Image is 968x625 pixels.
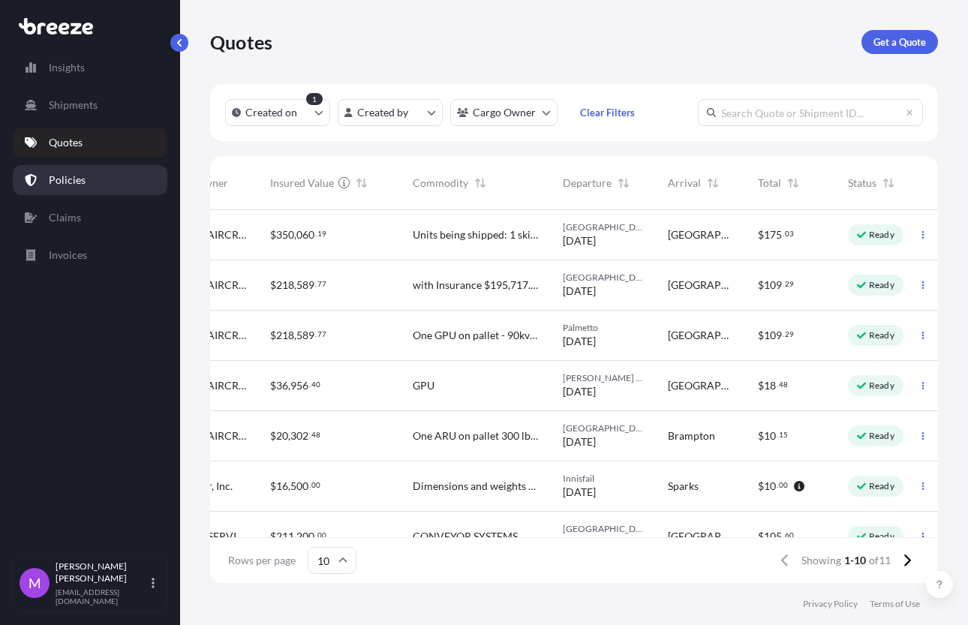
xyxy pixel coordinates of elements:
[869,380,894,392] p: Ready
[276,330,294,341] span: 218
[764,431,776,441] span: 10
[13,203,167,233] a: Claims
[473,105,536,120] p: Cargo Owner
[861,30,938,54] a: Get a Quote
[563,535,596,550] span: [DATE]
[779,482,788,488] span: 00
[785,332,794,337] span: 29
[413,227,539,242] span: Units being shipped: 1 skid — 91x167x68 @ 9000lbs- ----PCA unit 1 skid — 91x167x68 @ 9000lbs—--PC...
[563,233,596,248] span: [DATE]
[294,330,296,341] span: ,
[563,334,596,349] span: [DATE]
[869,553,891,568] span: of 11
[785,231,794,236] span: 03
[245,105,297,120] p: Created on
[563,384,596,399] span: [DATE]
[290,481,308,491] span: 500
[296,280,314,290] span: 589
[290,431,308,441] span: 302
[353,174,371,192] button: Sort
[563,473,644,485] span: Innisfail
[563,284,596,299] span: [DATE]
[13,240,167,270] a: Invoices
[317,533,326,538] span: 00
[270,280,276,290] span: $
[471,174,489,192] button: Sort
[13,53,167,83] a: Insights
[270,481,276,491] span: $
[563,372,644,384] span: [PERSON_NAME] of [PERSON_NAME]
[270,380,276,391] span: $
[668,328,734,343] span: [GEOGRAPHIC_DATA]
[563,523,644,535] span: [GEOGRAPHIC_DATA]
[413,328,539,343] span: One GPU on pallet - 90kva 7400 – 124 x 75 x 67 – TOTAL WEIGHT WITH 3 BATTERIES - 5,845 lbs includ...
[563,422,644,434] span: [GEOGRAPHIC_DATA]
[783,231,784,236] span: .
[785,533,794,538] span: 60
[668,278,734,293] span: [GEOGRAPHIC_DATA]
[764,481,776,491] span: 10
[848,176,876,191] span: Status
[270,230,276,240] span: $
[315,533,317,538] span: .
[869,229,894,241] p: Ready
[317,231,326,236] span: 19
[801,553,841,568] span: Showing
[49,248,87,263] p: Invoices
[306,93,323,105] div: 1
[563,221,644,233] span: [GEOGRAPHIC_DATA]
[758,380,764,391] span: $
[296,330,314,341] span: 589
[764,531,782,542] span: 105
[309,482,311,488] span: .
[317,332,326,337] span: 77
[783,332,784,337] span: .
[668,378,734,393] span: [GEOGRAPHIC_DATA]
[873,35,926,50] p: Get a Quote
[870,598,920,610] a: Terms of Use
[668,176,701,191] span: Arrival
[413,378,434,393] span: GPU
[615,174,633,192] button: Sort
[413,529,518,544] span: CONVEYOR SYSTEMS
[580,105,635,120] p: Clear Filters
[270,431,276,441] span: $
[869,279,894,291] p: Ready
[758,330,764,341] span: $
[784,174,802,192] button: Sort
[758,230,764,240] span: $
[29,575,41,590] span: M
[290,380,308,391] span: 956
[758,531,764,542] span: $
[276,431,288,441] span: 20
[338,99,443,126] button: createdBy Filter options
[13,90,167,120] a: Shipments
[270,330,276,341] span: $
[311,482,320,488] span: 00
[764,330,782,341] span: 109
[869,329,894,341] p: Ready
[270,176,334,191] span: Insured Value
[315,281,317,287] span: .
[563,485,596,500] span: [DATE]
[288,431,290,441] span: ,
[668,428,715,443] span: Brampton
[704,174,722,192] button: Sort
[777,382,778,387] span: .
[309,432,311,437] span: .
[764,280,782,290] span: 109
[294,531,296,542] span: ,
[779,382,788,387] span: 48
[49,210,81,225] p: Claims
[668,479,699,494] span: Sparks
[803,598,858,610] p: Privacy Policy
[276,531,294,542] span: 211
[56,587,149,605] p: [EMAIL_ADDRESS][DOMAIN_NAME]
[49,173,86,188] p: Policies
[563,434,596,449] span: [DATE]
[563,176,612,191] span: Departure
[210,30,272,54] p: Quotes
[294,230,296,240] span: ,
[49,135,83,150] p: Quotes
[309,382,311,387] span: .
